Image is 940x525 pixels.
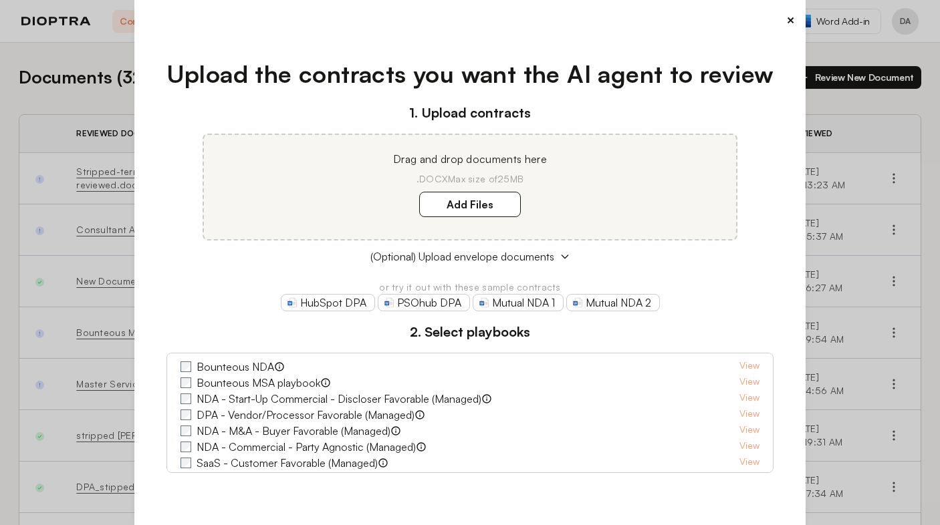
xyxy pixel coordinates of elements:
a: Mutual NDA 1 [473,294,564,311]
label: NDA - M&A - Buyer Favorable (Managed) [197,423,390,439]
h1: Upload the contracts you want the AI agent to review [166,56,774,92]
label: DPA - Vendor/Processor Favorable (Managed) [197,407,415,423]
span: (Optional) Upload envelope documents [370,248,554,265]
label: NDA - Commercial - Party Agnostic (Managed) [197,439,416,455]
a: View [739,455,759,471]
h3: 1. Upload contracts [166,103,774,123]
a: View [739,375,759,391]
a: HubSpot DPA [281,294,375,311]
a: View [739,423,759,439]
a: View [739,391,759,407]
label: SaaS - Customer Favorable (Managed) [197,455,378,471]
button: (Optional) Upload envelope documents [166,248,774,265]
label: Dioptra Services Agreement - Vendor Favorable [197,471,421,487]
button: × [786,11,795,29]
a: View [739,359,759,375]
a: PSOhub DPA [378,294,470,311]
label: NDA - Start-Up Commercial - Discloser Favorable (Managed) [197,391,481,407]
h3: 2. Select playbooks [166,322,774,342]
a: View [739,471,759,487]
p: .DOCX Max size of 25MB [220,172,720,186]
label: Bounteous MSA playbook [197,375,320,391]
label: Add Files [419,192,521,217]
label: Bounteous NDA [197,359,274,375]
a: Mutual NDA 2 [566,294,660,311]
a: View [739,407,759,423]
p: Drag and drop documents here [220,151,720,167]
a: View [739,439,759,455]
p: or try it out with these sample contracts [166,281,774,294]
